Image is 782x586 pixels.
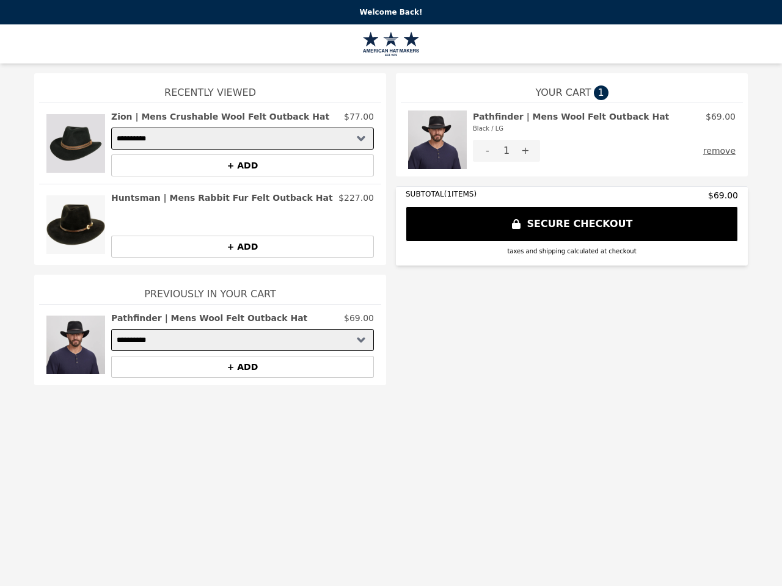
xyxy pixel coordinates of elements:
div: 1 [502,140,511,162]
span: SUBTOTAL [406,190,444,198]
button: remove [703,140,736,162]
button: + ADD [111,154,374,176]
span: ( 1 ITEMS) [444,190,477,198]
p: $69.00 [706,110,736,123]
h1: Recently Viewed [39,73,381,103]
img: Pathfinder | Mens Wool Felt Outback Hat [46,312,105,378]
div: Black / LG [473,123,669,135]
button: SECURE CHECKOUT [406,206,738,242]
span: YOUR CART [535,85,591,100]
button: + ADD [111,356,374,378]
button: - [473,140,502,162]
img: Pathfinder | Mens Wool Felt Outback Hat [408,110,467,169]
p: $227.00 [338,192,374,204]
p: $69.00 [344,312,374,324]
p: $77.00 [344,110,374,123]
h2: Pathfinder | Mens Wool Felt Outback Hat [473,110,669,135]
p: Welcome Back! [7,7,775,17]
img: Huntsman | Mens Rabbit Fur Felt Outback Hat [46,192,105,258]
select: Select a product variant [111,128,374,150]
span: $69.00 [708,189,738,201]
h1: Previously In Your Cart [39,275,381,304]
h2: Huntsman | Mens Rabbit Fur Felt Outback Hat [111,192,333,204]
button: + [511,140,540,162]
select: Select a product variant [111,329,374,351]
img: Zion | Mens Crushable Wool Felt Outback Hat [46,110,105,176]
h2: Pathfinder | Mens Wool Felt Outback Hat [111,312,307,324]
span: 1 [594,85,608,100]
img: Brand Logo [363,32,420,56]
h2: Zion | Mens Crushable Wool Felt Outback Hat [111,110,329,123]
button: + ADD [111,236,374,258]
div: taxes and shipping calculated at checkout [406,247,738,256]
